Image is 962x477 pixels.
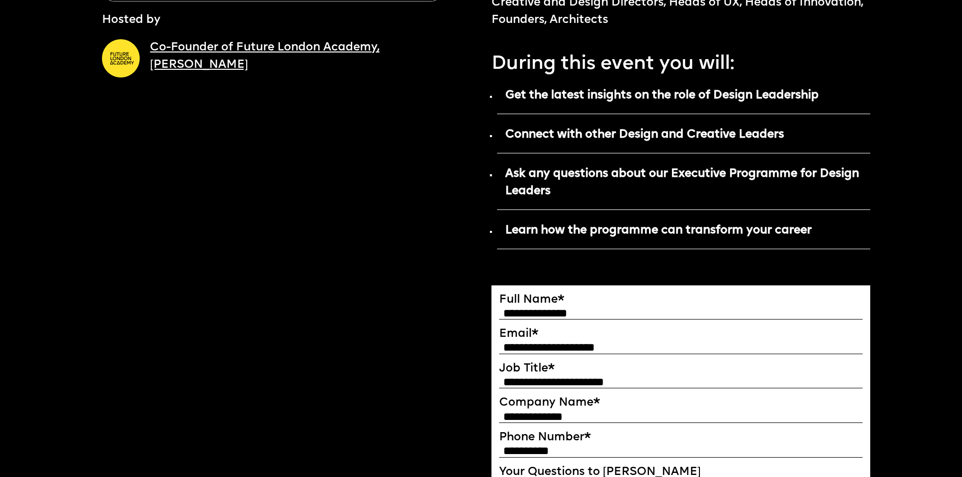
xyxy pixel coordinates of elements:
strong: Ask any questions about our Executive Programme for Design Leaders [505,168,859,197]
label: Phone Number* [499,431,863,444]
p: Hosted by [102,12,161,29]
img: A yellow circle with Future London Academy logo [102,39,140,77]
label: Email [499,327,863,341]
p: During this event you will: [491,44,871,79]
strong: Learn how the programme can transform your career [505,225,812,236]
label: Full Name [499,293,863,307]
label: Job Title [499,362,863,376]
strong: Get the latest insights on the role of Design Leadership [505,90,819,101]
a: Co-Founder of Future London Academy, [PERSON_NAME] [150,42,379,71]
label: Company Name [499,396,863,410]
strong: Connect with other Design and Creative Leaders [505,129,784,141]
